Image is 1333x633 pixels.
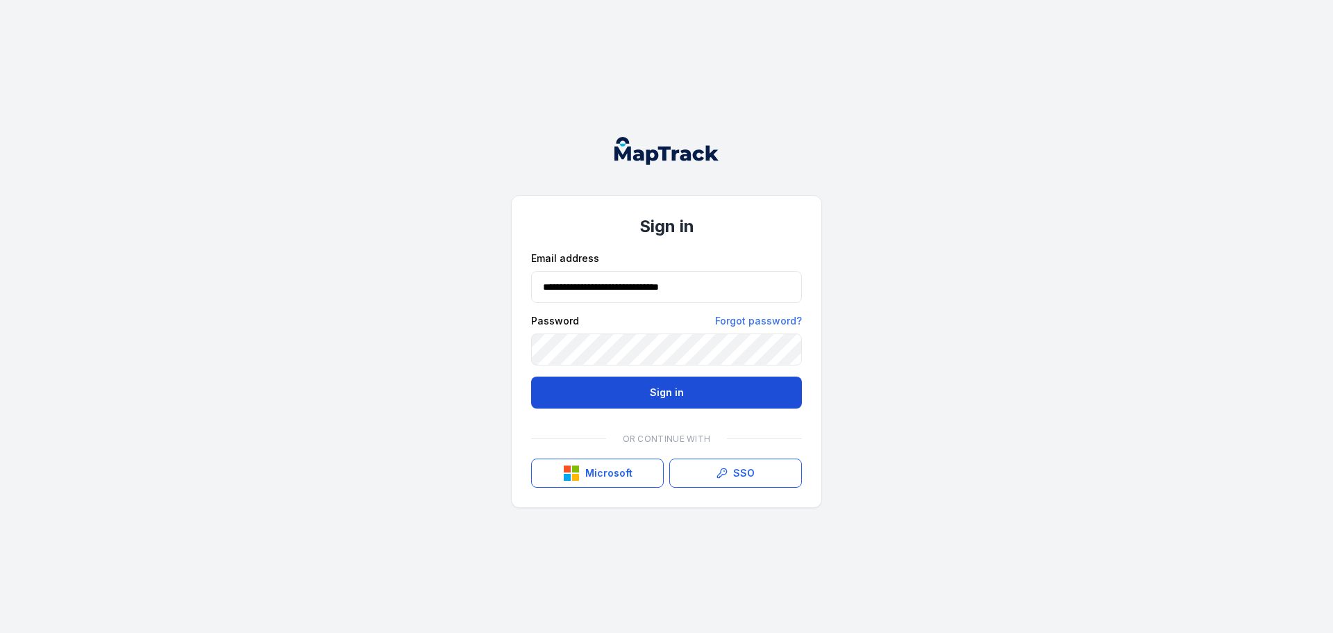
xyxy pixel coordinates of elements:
button: Sign in [531,377,802,409]
label: Email address [531,252,599,265]
a: SSO [669,459,802,488]
a: Forgot password? [715,314,802,328]
label: Password [531,314,579,328]
button: Microsoft [531,459,664,488]
h1: Sign in [531,215,802,238]
nav: Global [592,137,741,165]
div: Or continue with [531,425,802,453]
